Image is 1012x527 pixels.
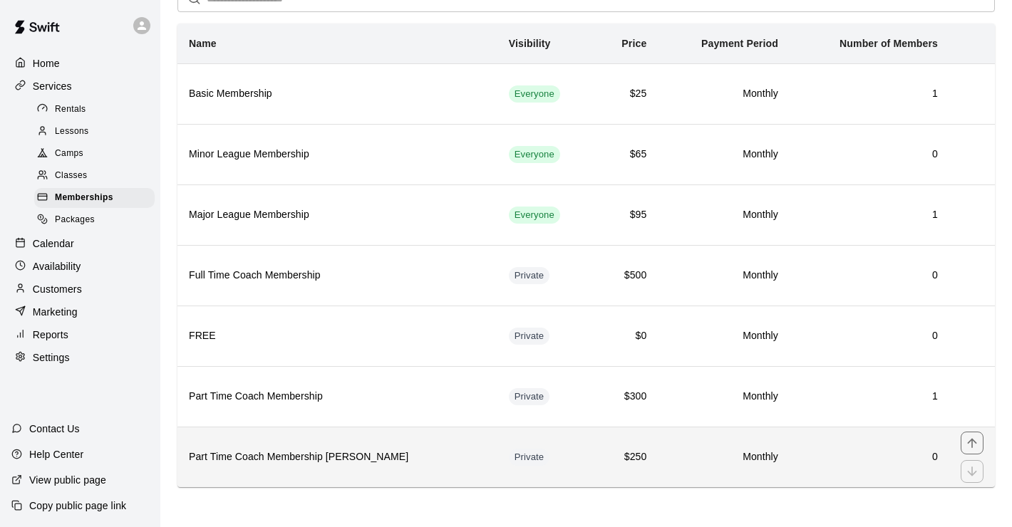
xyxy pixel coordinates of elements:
a: Rentals [34,98,160,120]
h6: 0 [801,449,938,465]
a: Services [11,75,149,97]
h6: 0 [801,268,938,283]
h6: Monthly [669,328,778,344]
div: Lessons [34,122,155,142]
p: Marketing [33,305,78,319]
h6: Monthly [669,207,778,223]
a: Lessons [34,120,160,142]
div: This membership is hidden from the memberships page [509,449,550,466]
span: Private [509,330,550,343]
h6: Part Time Coach Membership [PERSON_NAME] [189,449,486,465]
span: Classes [55,169,87,183]
p: Home [33,56,60,71]
h6: 0 [801,147,938,162]
h6: Monthly [669,147,778,162]
a: Packages [34,209,160,231]
div: This membership is visible to all customers [509,85,560,103]
h6: Monthly [669,449,778,465]
p: Calendar [33,236,74,251]
div: This membership is visible to all customers [509,146,560,163]
h6: Minor League Membership [189,147,486,162]
h6: Part Time Coach Membership [189,389,486,405]
b: Visibility [509,38,551,49]
h6: $65 [606,147,646,162]
div: This membership is hidden from the memberships page [509,267,550,284]
h6: $500 [606,268,646,283]
h6: Basic Membership [189,86,486,102]
a: Camps [34,143,160,165]
h6: 1 [801,389,938,405]
b: Number of Members [840,38,938,49]
a: Reports [11,324,149,345]
span: Memberships [55,191,113,205]
p: Help Center [29,447,83,461]
span: Lessons [55,125,89,139]
p: Reports [33,328,68,342]
b: Price [621,38,646,49]
h6: $95 [606,207,646,223]
b: Name [189,38,217,49]
p: Contact Us [29,422,80,436]
h6: 1 [801,86,938,102]
span: Camps [55,147,83,161]
p: View public page [29,473,106,487]
p: Services [33,79,72,93]
p: Copy public page link [29,499,126,513]
button: move item up [961,432,983,454]
div: This membership is hidden from the memberships page [509,388,550,405]
h6: Monthly [669,268,778,283]
h6: Full Time Coach Membership [189,268,486,283]
div: Packages [34,210,155,230]
h6: $300 [606,389,646,405]
a: Classes [34,165,160,187]
span: Private [509,269,550,283]
h6: FREE [189,328,486,344]
div: This membership is hidden from the memberships page [509,328,550,345]
div: Camps [34,144,155,164]
b: Payment Period [701,38,778,49]
h6: 1 [801,207,938,223]
p: Customers [33,282,82,296]
span: Packages [55,213,95,227]
p: Settings [33,350,70,365]
a: Customers [11,278,149,300]
div: Classes [34,166,155,186]
span: Rentals [55,103,86,117]
table: simple table [177,24,995,487]
p: Availability [33,259,81,273]
a: Memberships [34,187,160,209]
a: Availability [11,256,149,277]
h6: $0 [606,328,646,344]
span: Everyone [509,148,560,162]
a: Marketing [11,301,149,323]
h6: Major League Membership [189,207,486,223]
span: Private [509,451,550,464]
a: Settings [11,347,149,368]
h6: Monthly [669,389,778,405]
h6: Monthly [669,86,778,102]
h6: $25 [606,86,646,102]
div: Memberships [34,188,155,208]
div: This membership is visible to all customers [509,207,560,224]
div: Rentals [34,100,155,120]
span: Private [509,390,550,404]
h6: $250 [606,449,646,465]
h6: 0 [801,328,938,344]
span: Everyone [509,209,560,222]
span: Everyone [509,88,560,101]
a: Home [11,53,149,74]
a: Calendar [11,233,149,254]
